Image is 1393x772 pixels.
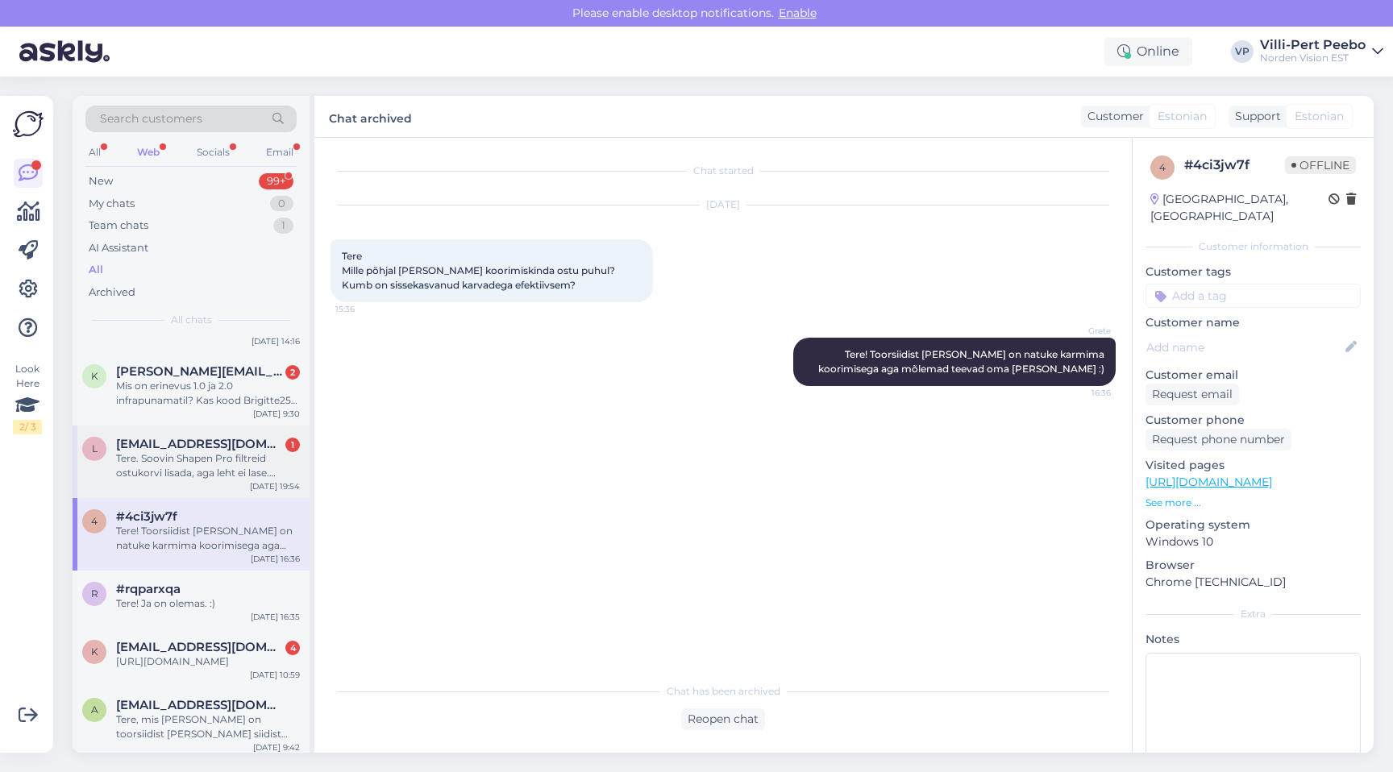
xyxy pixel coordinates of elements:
a: Villi-Pert PeeboNorden Vision EST [1260,39,1383,64]
p: Visited pages [1146,457,1361,474]
label: Chat archived [329,106,412,127]
span: Tere Mille põhjal [PERSON_NAME] koorimiskinda ostu puhul? Kumb on sissekasvanud karvadega efektii... [342,250,617,291]
p: See more ... [1146,496,1361,510]
span: r [91,587,98,600]
span: Tere! Toorsiidist [PERSON_NAME] on natuke karmima koorimisega aga mõlemad teevad oma [PERSON_NAME... [818,348,1107,375]
span: #4ci3jw7f [116,509,177,524]
div: [DATE] 9:42 [253,741,300,753]
div: Customer [1081,108,1144,125]
div: AI Assistant [89,240,148,256]
img: tab_domain_overview_orange.svg [44,102,56,114]
div: Email [263,142,297,163]
span: Karolina.meus@gmail.com [116,364,284,379]
span: 15:36 [335,303,396,315]
div: Online [1104,37,1192,66]
span: Estonian [1295,108,1344,125]
div: [GEOGRAPHIC_DATA], [GEOGRAPHIC_DATA] [1150,191,1329,225]
div: Customer information [1146,239,1361,254]
div: Team chats [89,218,148,234]
div: 2 [285,365,300,380]
div: v 4.0.25 [45,26,79,39]
div: VP [1231,40,1254,63]
div: Domain Overview [61,103,144,114]
div: My chats [89,196,135,212]
p: Customer phone [1146,412,1361,429]
div: Socials [193,142,233,163]
img: website_grey.svg [26,42,39,55]
p: Operating system [1146,517,1361,533]
div: Look Here [13,362,42,434]
span: Enable [774,6,821,20]
p: Customer email [1146,367,1361,384]
span: Search customers [100,110,202,127]
div: 1 [285,438,300,452]
div: 99+ [259,173,293,189]
div: Chat started [331,164,1116,178]
input: Add name [1146,338,1342,356]
p: Notes [1146,631,1361,648]
img: Askly Logo [13,109,44,139]
div: Web [134,142,163,163]
p: Windows 10 [1146,533,1361,550]
div: Request phone number [1146,429,1291,450]
span: Estonian [1158,108,1207,125]
div: 4 [285,641,300,655]
div: [DATE] 16:36 [251,553,300,565]
div: Norden Vision EST [1260,52,1366,64]
span: #rqparxqa [116,582,181,596]
div: Tere! Toorsiidist [PERSON_NAME] on natuke karmima koorimisega aga mõlemad teevad oma [PERSON_NAME... [116,524,300,553]
div: 2 / 3 [13,420,42,434]
span: All chats [171,313,212,327]
span: liina.sillam@gmail.com [116,437,284,451]
div: [DATE] 10:59 [250,669,300,681]
div: Domain: [DOMAIN_NAME] [42,42,177,55]
img: logo_orange.svg [26,26,39,39]
span: K [91,370,98,382]
div: [DATE] [331,197,1116,212]
div: [DATE] 16:35 [251,611,300,623]
p: Customer name [1146,314,1361,331]
span: 4 [91,515,98,527]
div: 1 [273,218,293,234]
div: Support [1229,108,1281,125]
div: Archived [89,284,135,301]
div: Tere. Soovin Shapen Pro filtreid ostukorvi lisada, aga leht ei lase. Samas ei ole kirjas, et need... [116,451,300,480]
div: [DATE] 9:30 [253,408,300,420]
span: l [92,442,98,454]
span: a [91,704,98,716]
span: 4 [1159,161,1166,173]
div: Reopen chat [681,708,765,730]
span: Grete [1050,325,1111,337]
p: Browser [1146,557,1361,574]
div: # 4ci3jw7f [1184,156,1285,175]
div: All [89,262,103,278]
div: 0 [270,196,293,212]
div: [DATE] 14:16 [252,335,300,347]
div: Keywords by Traffic [178,103,272,114]
div: Tere! Ja on olemas. :) [116,596,300,611]
div: Villi-Pert Peebo [1260,39,1366,52]
span: kkenelik246@gmail.com [116,640,284,654]
div: [DATE] 19:54 [250,480,300,492]
span: Offline [1285,156,1356,174]
div: Tere, mis [PERSON_NAME] on toorsiidist [PERSON_NAME] siidist koorimiskindal? [116,712,300,741]
div: All [85,142,104,163]
p: Customer tags [1146,264,1361,280]
span: 16:36 [1050,387,1111,399]
div: Extra [1146,607,1361,621]
span: k [91,645,98,658]
img: tab_keywords_by_traffic_grey.svg [160,102,173,114]
span: Chat has been archived [667,684,780,699]
input: Add a tag [1146,284,1361,308]
a: [URL][DOMAIN_NAME] [1146,475,1272,489]
div: [URL][DOMAIN_NAME] [116,654,300,669]
span: annitedrema@gmail.com [116,698,284,712]
p: Chrome [TECHNICAL_ID] [1146,574,1361,591]
div: New [89,173,113,189]
div: Request email [1146,384,1239,405]
div: Mis on erinevus 1.0 ja 2.0 infrapunamatil? Kas kood Brigitte25 on veel aktuaalne? [116,379,300,408]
